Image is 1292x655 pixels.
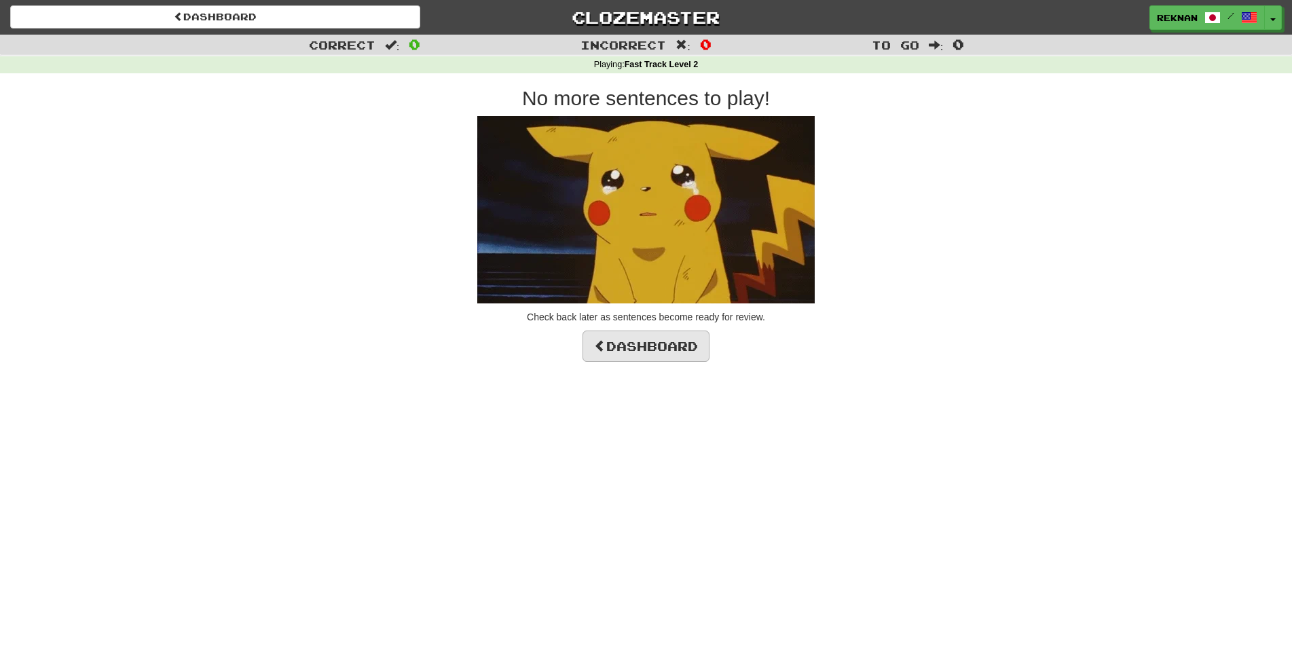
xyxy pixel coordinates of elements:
span: : [676,39,690,51]
span: Correct [309,38,375,52]
a: Dashboard [10,5,420,29]
span: Reknan [1157,12,1198,24]
a: Reknan / [1149,5,1265,30]
span: 0 [409,36,420,52]
img: sad-pikachu.gif [477,116,815,303]
a: Dashboard [583,331,709,362]
span: / [1228,11,1234,20]
span: 0 [953,36,964,52]
span: 0 [700,36,712,52]
span: To go [872,38,919,52]
strong: Fast Track Level 2 [625,60,699,69]
h2: No more sentences to play! [259,87,1033,109]
span: Incorrect [580,38,666,52]
span: : [929,39,944,51]
span: : [385,39,400,51]
a: Clozemaster [441,5,851,29]
p: Check back later as sentences become ready for review. [259,310,1033,324]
